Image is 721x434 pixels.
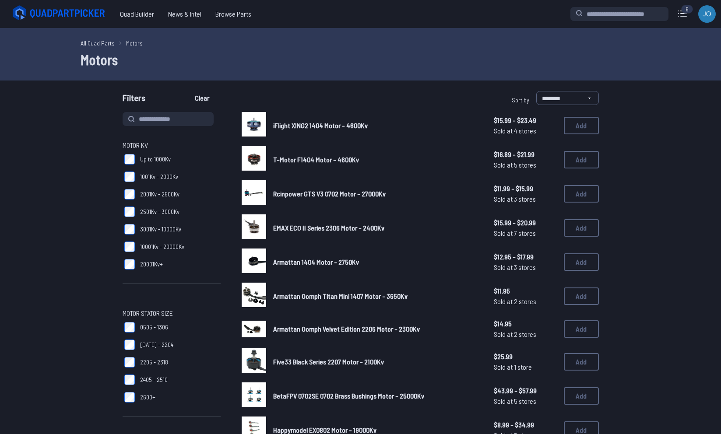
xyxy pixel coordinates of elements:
[124,374,135,385] input: 2405 - 2510
[273,357,480,367] a: Five33 Black Series 2207 Motor - 2100Kv
[273,120,480,131] a: iFlight XING2 1404 Motor - 4600Kv
[81,49,641,70] h1: Motors
[242,283,266,310] a: image
[123,140,148,150] span: Motor KV
[494,396,557,406] span: Sold at 5 stores
[242,112,266,136] img: image
[242,214,266,239] img: image
[273,189,480,199] a: Rcinpower GTS V3 0702 Motor - 27000Kv
[124,339,135,350] input: [DATE] - 2204
[242,180,266,205] img: image
[564,320,599,338] button: Add
[564,253,599,271] button: Add
[494,351,557,362] span: $25.99
[273,392,424,400] span: BetaFPV 0702SE 0702 Brass Bushings Motor - 25000Kv
[208,5,258,23] a: Browse Parts
[242,146,266,171] img: image
[273,292,408,300] span: Armattan Oomph Titan Mini 1407 Motor - 3650Kv
[140,260,163,269] span: 20001Kv+
[681,5,693,14] div: 6
[124,171,135,182] input: 1001Kv - 2000Kv
[273,257,480,267] a: Armattan 1404 Motor - 2750Kv
[242,180,266,207] a: image
[126,38,143,48] a: Motors
[124,224,135,234] input: 3001Kv - 10000Kv
[242,214,266,241] a: image
[161,5,208,23] a: News & Intel
[242,348,266,373] img: image
[140,393,155,402] span: 2600+
[273,325,420,333] span: Armattan Oomph Velvet Edition 2206 Motor - 2300Kv
[124,392,135,402] input: 2600+
[123,91,145,108] span: Filters
[242,348,266,375] a: image
[494,362,557,372] span: Sold at 1 store
[564,353,599,371] button: Add
[124,259,135,269] input: 20001Kv+
[273,224,384,232] span: EMAX ECO II Series 2306 Motor - 2400Kv
[494,420,557,430] span: $8.99 - $34.99
[124,322,135,332] input: 0505 - 1306
[140,172,178,181] span: 1001Kv - 2000Kv
[564,151,599,168] button: Add
[140,225,181,234] span: 3001Kv - 10000Kv
[273,426,376,434] span: Happymodel EX0802 Motor - 19000Kv
[494,262,557,273] span: Sold at 3 stores
[273,391,480,401] a: BetaFPV 0702SE 0702 Brass Bushings Motor - 25000Kv
[140,155,171,164] span: Up to 1000Kv
[273,223,480,233] a: EMAX ECO II Series 2306 Motor - 2400Kv
[494,296,557,307] span: Sold at 2 stores
[124,189,135,199] input: 2001Kv - 2500Kv
[564,387,599,405] button: Add
[536,91,599,105] select: Sort by
[494,217,557,228] span: $15.99 - $20.99
[494,149,557,160] span: $16.89 - $21.99
[494,126,557,136] span: Sold at 4 stores
[512,96,529,104] span: Sort by
[273,121,368,129] span: iFlight XING2 1404 Motor - 4600Kv
[494,194,557,204] span: Sold at 3 stores
[124,154,135,164] input: Up to 1000Kv
[273,155,359,164] span: T-Motor F1404 Motor - 4600Kv
[273,258,359,266] span: Armattan 1404 Motor - 2750Kv
[273,324,480,334] a: Armattan Oomph Velvet Edition 2206 Motor - 2300Kv
[123,308,173,318] span: Motor Stator Size
[494,252,557,262] span: $12.95 - $17.99
[242,283,266,307] img: image
[140,375,168,384] span: 2405 - 2510
[187,91,217,105] button: Clear
[698,5,716,23] img: User
[140,242,184,251] span: 10001Kv - 20000Kv
[273,154,480,165] a: T-Motor F1404 Motor - 4600Kv
[564,287,599,305] button: Add
[564,219,599,237] button: Add
[242,321,266,337] img: image
[273,189,386,198] span: Rcinpower GTS V3 0702 Motor - 27000Kv
[242,248,266,276] a: image
[494,228,557,238] span: Sold at 7 stores
[273,357,384,366] span: Five33 Black Series 2207 Motor - 2100Kv
[140,207,179,216] span: 2501Kv - 3000Kv
[273,291,480,301] a: Armattan Oomph Titan Mini 1407 Motor - 3650Kv
[564,117,599,134] button: Add
[124,357,135,367] input: 2205 - 2318
[242,112,266,139] a: image
[81,38,115,48] a: All Quad Parts
[494,183,557,194] span: $11.99 - $15.99
[124,206,135,217] input: 2501Kv - 3000Kv
[494,318,557,329] span: $14.95
[494,160,557,170] span: Sold at 5 stores
[140,323,168,332] span: 0505 - 1306
[242,382,266,409] a: image
[564,185,599,203] button: Add
[242,146,266,173] a: image
[494,329,557,339] span: Sold at 2 stores
[113,5,161,23] a: Quad Builder
[140,190,179,199] span: 2001Kv - 2500Kv
[242,317,266,341] a: image
[494,286,557,296] span: $11.95
[242,382,266,407] img: image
